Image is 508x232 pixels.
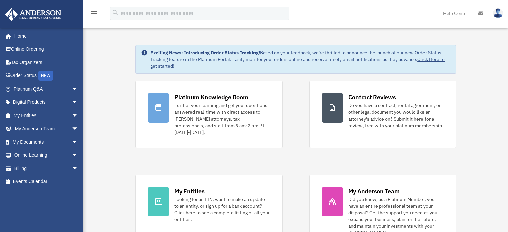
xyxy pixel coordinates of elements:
a: Online Learningarrow_drop_down [5,149,89,162]
div: Looking for an EIN, want to make an update to an entity, or sign up for a bank account? Click her... [174,196,270,223]
span: arrow_drop_down [72,149,85,162]
div: My Entities [174,187,204,195]
div: NEW [38,71,53,81]
a: Order StatusNEW [5,69,89,83]
span: arrow_drop_down [72,82,85,96]
a: Platinum Knowledge Room Further your learning and get your questions answered real-time with dire... [135,81,282,148]
strong: Exciting News: Introducing Order Status Tracking! [150,50,260,56]
a: Online Ordering [5,43,89,56]
a: My Anderson Teamarrow_drop_down [5,122,89,136]
a: My Entitiesarrow_drop_down [5,109,89,122]
div: Platinum Knowledge Room [174,93,248,101]
a: Home [5,29,85,43]
span: arrow_drop_down [72,122,85,136]
div: Contract Reviews [348,93,396,101]
div: Further your learning and get your questions answered real-time with direct access to [PERSON_NAM... [174,102,270,136]
i: menu [90,9,98,17]
div: My Anderson Team [348,187,400,195]
a: Platinum Q&Aarrow_drop_down [5,82,89,96]
a: Contract Reviews Do you have a contract, rental agreement, or other legal document you would like... [309,81,456,148]
a: Click Here to get started! [150,56,445,69]
a: Billingarrow_drop_down [5,162,89,175]
img: User Pic [493,8,503,18]
a: My Documentsarrow_drop_down [5,135,89,149]
span: arrow_drop_down [72,135,85,149]
a: Events Calendar [5,175,89,188]
span: arrow_drop_down [72,96,85,109]
img: Anderson Advisors Platinum Portal [3,8,63,21]
div: Do you have a contract, rental agreement, or other legal document you would like an attorney's ad... [348,102,444,129]
a: Digital Productsarrow_drop_down [5,96,89,109]
i: search [112,9,119,16]
a: Tax Organizers [5,56,89,69]
span: arrow_drop_down [72,109,85,123]
div: Based on your feedback, we're thrilled to announce the launch of our new Order Status Tracking fe... [150,49,451,69]
a: menu [90,12,98,17]
span: arrow_drop_down [72,162,85,175]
